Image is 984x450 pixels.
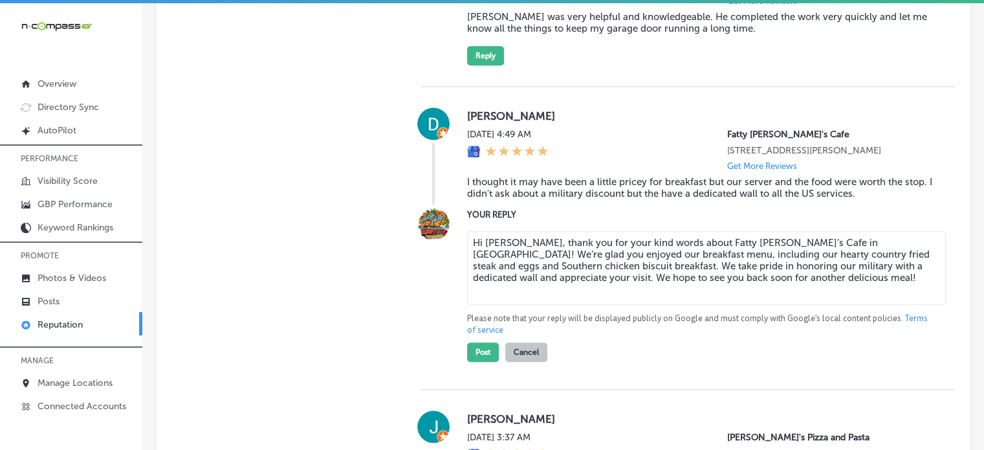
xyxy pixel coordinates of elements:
p: Keyword Rankings [38,222,113,233]
p: Reputation [38,319,83,330]
label: [DATE] 3:37 AM [467,432,549,443]
p: 948 Thomas Dr [727,145,934,156]
p: Directory Sync [38,102,99,113]
p: AutoPilot [38,125,76,136]
label: [DATE] 4:49 AM [467,129,549,140]
button: Post [467,343,499,362]
label: [PERSON_NAME] [467,412,934,425]
blockquote: I thought it may have been a little pricey for breakfast but our server and the food were worth t... [467,176,934,199]
button: Reply [467,46,504,65]
label: [PERSON_NAME] [467,109,934,122]
p: Photos & Videos [38,273,106,284]
img: Image [417,208,450,240]
textarea: Hi [PERSON_NAME], thank you for your kind words about Fatty [PERSON_NAME]’s Cafe in [GEOGRAPHIC_D... [467,231,946,305]
p: Manage Locations [38,377,113,388]
p: GBP Performance [38,199,113,210]
a: Terms of service [467,313,928,336]
p: Overview [38,78,76,89]
p: Posts [38,296,60,307]
p: Fatty Patty's Cafe [727,129,934,140]
p: Please note that your reply will be displayed publicly on Google and must comply with Google's lo... [467,313,934,336]
label: YOUR REPLY [467,210,934,219]
div: 5 Stars [485,145,549,159]
p: Ronnally's Pizza and Pasta [727,432,934,443]
button: Cancel [505,343,547,362]
blockquote: [PERSON_NAME] was very helpful and knowledgeable. He completed the work very quickly and let me k... [467,11,934,34]
img: 660ab0bf-5cc7-4cb8-ba1c-48b5ae0f18e60NCTV_CLogo_TV_Black_-500x88.png [21,20,92,32]
p: Visibility Score [38,175,98,186]
p: Get More Reviews [727,161,797,171]
p: Connected Accounts [38,401,126,412]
